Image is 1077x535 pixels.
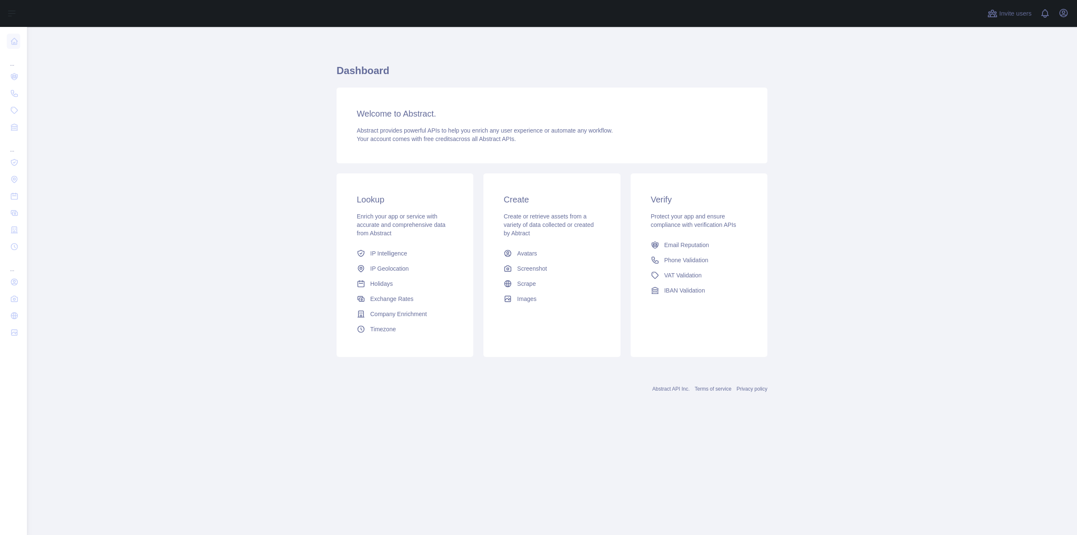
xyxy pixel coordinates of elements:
a: Timezone [353,322,456,337]
span: Abstract provides powerful APIs to help you enrich any user experience or automate any workflow. [357,127,613,134]
h3: Verify [651,194,747,205]
a: Images [500,291,603,306]
span: Create or retrieve assets from a variety of data collected or created by Abtract [504,213,594,237]
a: IBAN Validation [647,283,751,298]
span: Enrich your app or service with accurate and comprehensive data from Abstract [357,213,446,237]
h1: Dashboard [337,64,767,84]
span: IP Geolocation [370,264,409,273]
a: Screenshot [500,261,603,276]
span: Invite users [999,9,1032,19]
a: Email Reputation [647,237,751,253]
a: Abstract API Inc. [653,386,690,392]
span: free credits [424,136,453,142]
span: Timezone [370,325,396,333]
span: Your account comes with across all Abstract APIs. [357,136,516,142]
a: Phone Validation [647,253,751,268]
span: Holidays [370,279,393,288]
span: VAT Validation [664,271,702,279]
span: Screenshot [517,264,547,273]
span: Exchange Rates [370,295,414,303]
a: IP Geolocation [353,261,456,276]
a: Exchange Rates [353,291,456,306]
a: Terms of service [695,386,731,392]
a: Company Enrichment [353,306,456,322]
span: Email Reputation [664,241,709,249]
h3: Create [504,194,600,205]
button: Invite users [986,7,1033,20]
span: Avatars [517,249,537,258]
h3: Lookup [357,194,453,205]
span: Protect your app and ensure compliance with verification APIs [651,213,736,228]
a: Scrape [500,276,603,291]
span: IBAN Validation [664,286,705,295]
a: VAT Validation [647,268,751,283]
span: Company Enrichment [370,310,427,318]
span: Phone Validation [664,256,708,264]
a: Holidays [353,276,456,291]
h3: Welcome to Abstract. [357,108,747,120]
div: ... [7,256,20,273]
span: IP Intelligence [370,249,407,258]
div: ... [7,136,20,153]
a: Privacy policy [737,386,767,392]
div: ... [7,51,20,67]
a: Avatars [500,246,603,261]
span: Images [517,295,536,303]
span: Scrape [517,279,536,288]
a: IP Intelligence [353,246,456,261]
